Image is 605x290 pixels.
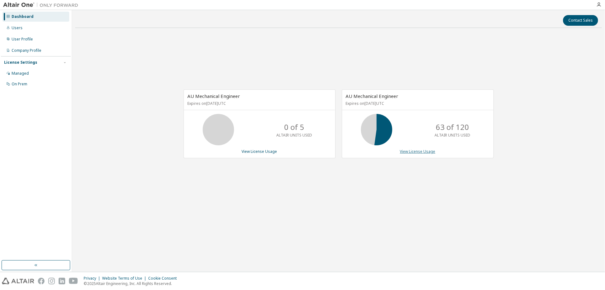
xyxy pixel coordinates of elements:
div: Cookie Consent [148,276,180,281]
img: instagram.svg [48,278,55,284]
img: Altair One [3,2,81,8]
div: Dashboard [12,14,34,19]
span: AU Mechanical Engineer [346,93,399,99]
p: Expires on [DATE] UTC [188,101,330,106]
div: Company Profile [12,48,41,53]
button: Contact Sales [563,15,598,26]
img: facebook.svg [38,278,44,284]
div: Privacy [84,276,102,281]
a: View License Usage [242,149,277,154]
div: On Prem [12,82,27,87]
div: Users [12,25,23,30]
div: User Profile [12,37,33,42]
div: License Settings [4,60,37,65]
div: Managed [12,71,29,76]
p: 0 of 5 [284,122,304,132]
p: 63 of 120 [436,122,469,132]
img: linkedin.svg [59,278,65,284]
p: ALTAIR UNITS USED [276,132,312,138]
div: Website Terms of Use [102,276,148,281]
p: Expires on [DATE] UTC [346,101,488,106]
p: ALTAIR UNITS USED [435,132,470,138]
p: © 2025 Altair Engineering, Inc. All Rights Reserved. [84,281,180,286]
span: AU Mechanical Engineer [188,93,240,99]
a: View License Usage [400,149,435,154]
img: altair_logo.svg [2,278,34,284]
img: youtube.svg [69,278,78,284]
